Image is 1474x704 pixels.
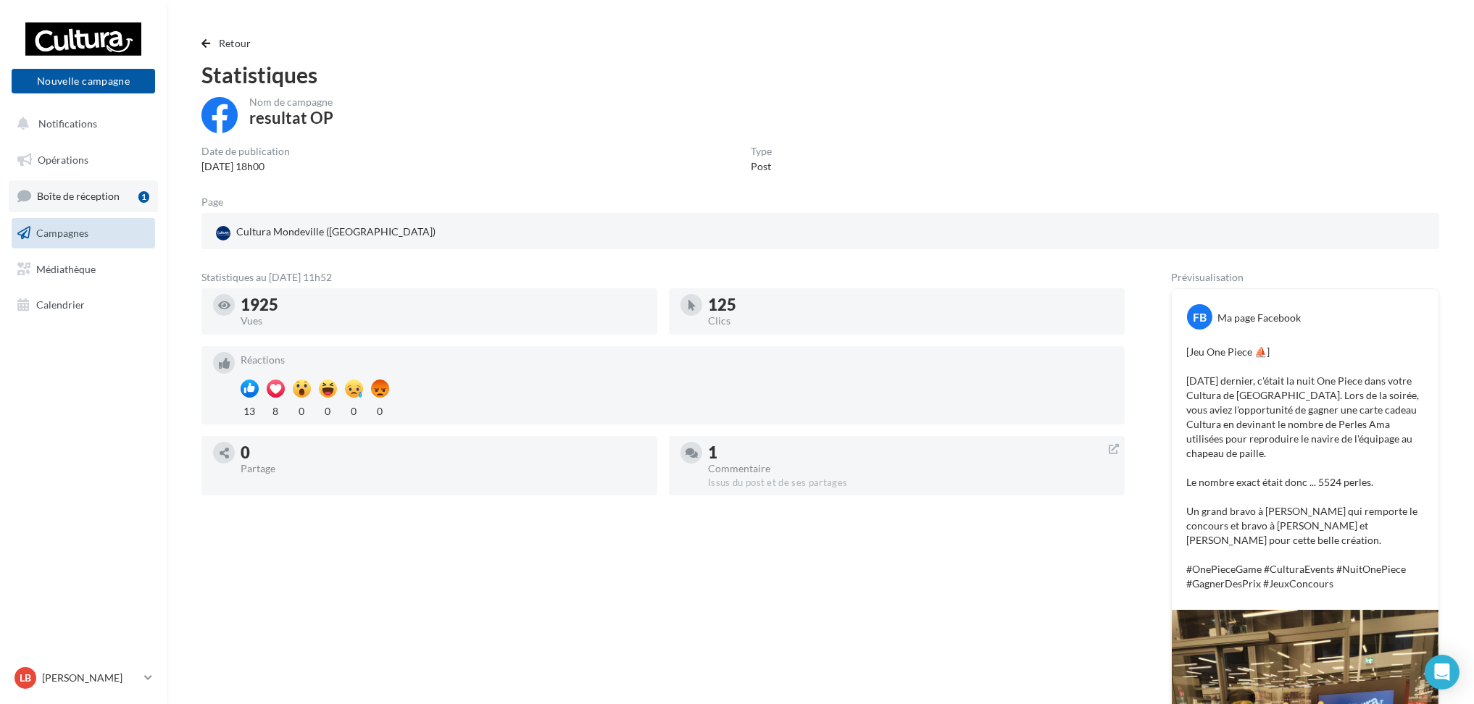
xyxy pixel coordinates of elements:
[1187,304,1212,330] div: FB
[267,401,285,419] div: 8
[9,218,158,248] a: Campagnes
[708,316,1113,326] div: Clics
[12,69,155,93] button: Nouvelle campagne
[751,159,772,174] div: Post
[241,297,646,313] div: 1925
[213,222,438,243] div: Cultura Mondeville ([GEOGRAPHIC_DATA])
[201,64,1439,85] div: Statistiques
[708,477,1113,490] div: Issus du post et de ses partages
[201,197,235,207] div: Page
[1171,272,1439,282] div: Prévisualisation
[1425,655,1460,690] div: Open Intercom Messenger
[1217,311,1301,325] div: Ma page Facebook
[371,401,389,419] div: 0
[12,664,155,692] a: LB [PERSON_NAME]
[201,35,257,52] button: Retour
[36,298,85,311] span: Calendrier
[213,222,618,243] a: Cultura Mondeville ([GEOGRAPHIC_DATA])
[37,190,120,202] span: Boîte de réception
[36,262,96,275] span: Médiathèque
[9,180,158,211] a: Boîte de réception1
[751,146,772,156] div: Type
[708,464,1113,474] div: Commentaire
[241,401,259,419] div: 13
[201,146,290,156] div: Date de publication
[249,97,333,107] div: Nom de campagne
[9,254,158,285] a: Médiathèque
[219,37,251,49] span: Retour
[201,272,1125,282] div: Statistiques au [DATE] 11h52
[708,445,1113,461] div: 1
[241,316,646,326] div: Vues
[708,297,1113,313] div: 125
[42,671,138,685] p: [PERSON_NAME]
[9,290,158,320] a: Calendrier
[241,355,1113,365] div: Réactions
[1186,345,1424,591] p: [Jeu One Piece ⛵] [DATE] dernier, c'était la nuit One Piece dans votre Cultura de [GEOGRAPHIC_DAT...
[345,401,363,419] div: 0
[319,401,337,419] div: 0
[293,401,311,419] div: 0
[241,445,646,461] div: 0
[249,110,333,126] div: resultat OP
[38,154,88,166] span: Opérations
[201,159,290,174] div: [DATE] 18h00
[38,117,97,130] span: Notifications
[20,671,31,685] span: LB
[138,191,149,203] div: 1
[9,109,152,139] button: Notifications
[9,145,158,175] a: Opérations
[241,464,646,474] div: Partage
[36,227,88,239] span: Campagnes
